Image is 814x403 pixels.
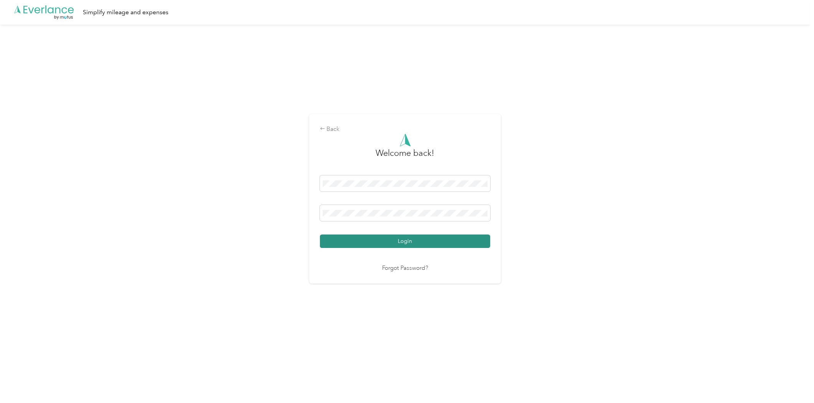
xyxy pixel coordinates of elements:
[320,125,490,134] div: Back
[376,147,435,167] h3: greeting
[771,360,814,403] iframe: Everlance-gr Chat Button Frame
[320,235,490,248] button: Login
[382,264,428,273] a: Forgot Password?
[83,8,168,17] div: Simplify mileage and expenses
